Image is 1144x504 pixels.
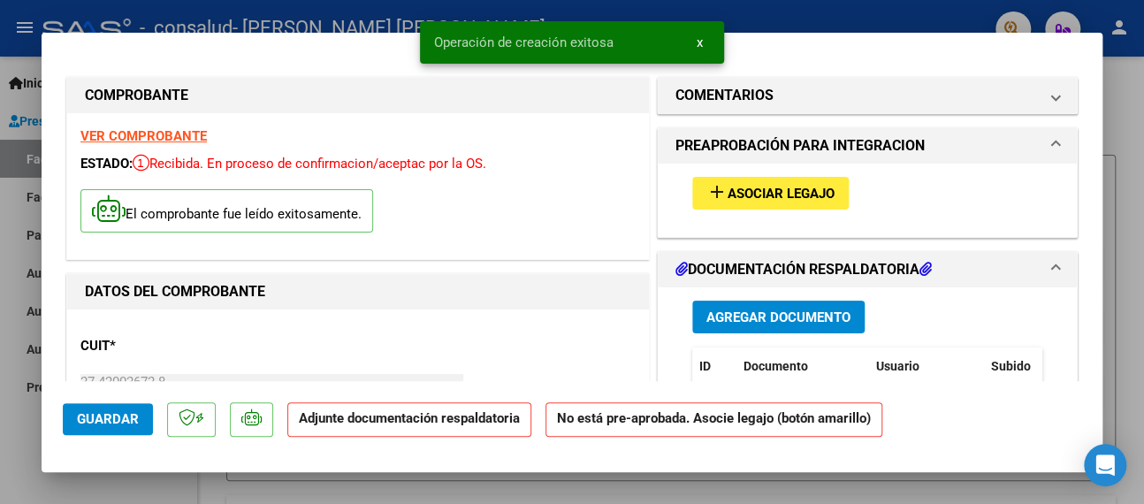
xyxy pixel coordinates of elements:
span: Asociar Legajo [728,186,835,202]
button: Guardar [63,403,153,435]
span: Recibida. En proceso de confirmacion/aceptac por la OS. [133,156,486,172]
mat-expansion-panel-header: PREAPROBACIÓN PARA INTEGRACION [658,128,1077,164]
h1: DOCUMENTACIÓN RESPALDATORIA [675,259,932,280]
strong: DATOS DEL COMPROBANTE [85,283,265,300]
strong: Adjunte documentación respaldatoria [299,410,520,426]
a: VER COMPROBANTE [80,128,207,144]
button: x [683,27,717,58]
span: Documento [744,359,808,373]
p: El comprobante fue leído exitosamente. [80,189,373,233]
h1: PREAPROBACIÓN PARA INTEGRACION [675,135,925,157]
div: PREAPROBACIÓN PARA INTEGRACION [658,164,1077,237]
datatable-header-cell: Usuario [869,347,984,386]
datatable-header-cell: ID [692,347,736,386]
span: Agregar Documento [706,309,850,325]
span: Operación de creación exitosa [434,34,614,51]
mat-expansion-panel-header: COMENTARIOS [658,78,1077,113]
span: Guardar [77,411,139,427]
mat-expansion-panel-header: DOCUMENTACIÓN RESPALDATORIA [658,252,1077,287]
div: Open Intercom Messenger [1084,444,1126,486]
span: x [697,34,703,50]
span: ESTADO: [80,156,133,172]
datatable-header-cell: Subido [984,347,1072,386]
span: Subido [991,359,1031,373]
p: CUIT [80,336,247,356]
strong: No está pre-aprobada. Asocie legajo (botón amarillo) [545,402,882,437]
span: Usuario [876,359,919,373]
mat-icon: add [706,181,728,202]
span: ID [699,359,711,373]
datatable-header-cell: Documento [736,347,869,386]
button: Agregar Documento [692,301,865,333]
strong: COMPROBANTE [85,87,188,103]
h1: COMENTARIOS [675,85,774,106]
button: Asociar Legajo [692,177,849,210]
